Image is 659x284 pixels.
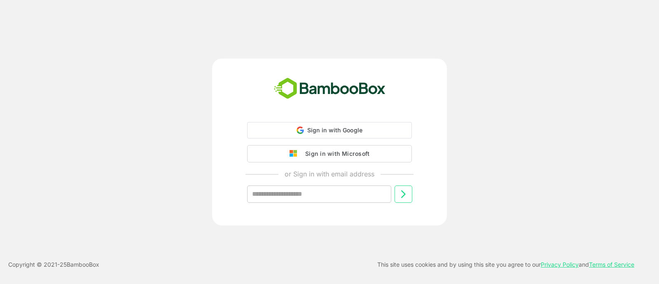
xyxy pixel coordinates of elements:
a: Privacy Policy [541,261,579,268]
p: or Sign in with email address [285,169,374,179]
p: Copyright © 2021- 25 BambooBox [8,260,99,270]
span: Sign in with Google [307,127,363,134]
div: Sign in with Google [247,122,412,138]
a: Terms of Service [589,261,634,268]
img: bamboobox [269,75,390,102]
button: Sign in with Microsoft [247,145,412,162]
p: This site uses cookies and by using this site you agree to our and [377,260,634,270]
img: google [290,150,301,157]
div: Sign in with Microsoft [301,148,369,159]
